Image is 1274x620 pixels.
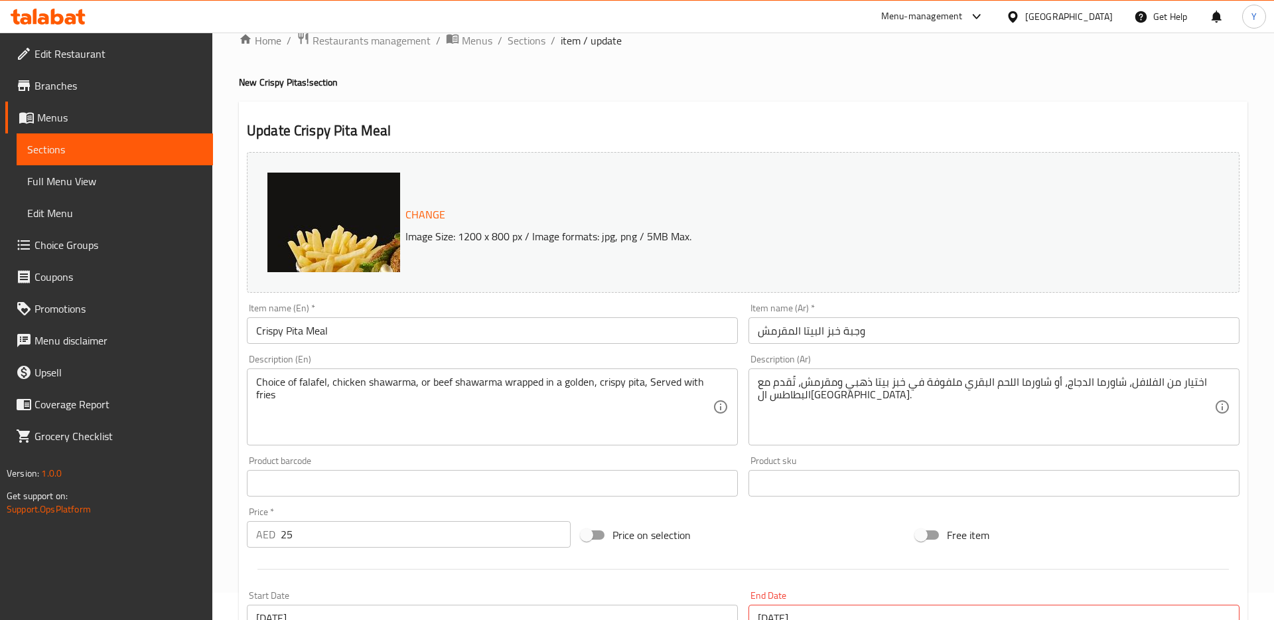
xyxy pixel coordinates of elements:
input: Please enter product barcode [247,470,738,497]
input: Please enter price [281,521,571,548]
a: Edit Menu [17,197,213,229]
p: Image Size: 1200 x 800 px / Image formats: jpg, png / 5MB Max. [400,228,1113,244]
textarea: اختيار من الفلافل، شاورما الدجاج، أو شاورما اللحم البقري ملفوفة في خبز بيتا ذهبي ومقرمش، تُقدم مع... [758,376,1214,439]
li: / [436,33,441,48]
div: Menu-management [881,9,963,25]
div: [GEOGRAPHIC_DATA] [1025,9,1113,24]
a: Grocery Checklist [5,420,213,452]
span: Y [1251,9,1257,24]
a: Coupons [5,261,213,293]
a: Menu disclaimer [5,325,213,356]
li: / [287,33,291,48]
span: Edit Restaurant [35,46,202,62]
span: Coverage Report [35,396,202,412]
input: Enter name En [247,317,738,344]
span: Change [405,205,445,224]
a: Sections [508,33,545,48]
span: Menus [37,110,202,125]
span: Free item [947,527,989,543]
span: Grocery Checklist [35,428,202,444]
span: Get support on: [7,487,68,504]
h4: New Crispy Pitas! section [239,76,1247,89]
span: Full Menu View [27,173,202,189]
span: Branches [35,78,202,94]
a: Home [239,33,281,48]
span: Menu disclaimer [35,333,202,349]
a: Menus [5,102,213,133]
span: Restaurants management [313,33,431,48]
span: Menus [462,33,492,48]
h2: Update Crispy Pita Meal [247,121,1239,141]
textarea: Choice of falafel, chicken shawarma, or beef shawarma wrapped in a golden, crispy pita, Served wi... [256,376,713,439]
span: Sections [27,141,202,157]
nav: breadcrumb [239,32,1247,49]
a: Full Menu View [17,165,213,197]
a: Restaurants management [297,32,431,49]
a: Upsell [5,356,213,388]
span: Upsell [35,364,202,380]
span: 1.0.0 [41,465,62,482]
a: Branches [5,70,213,102]
a: Sections [17,133,213,165]
li: / [498,33,502,48]
img: 541431827c85a84d48468a050e3a486a.jpeg [267,173,533,438]
span: Choice Groups [35,237,202,253]
button: Change [400,201,451,228]
span: Edit Menu [27,205,202,221]
span: Promotions [35,301,202,317]
span: Version: [7,465,39,482]
input: Please enter product sku [748,470,1239,497]
a: Menus [446,32,492,49]
span: item / update [561,33,622,48]
a: Promotions [5,293,213,325]
a: Choice Groups [5,229,213,261]
a: Support.OpsPlatform [7,501,91,518]
input: Enter name Ar [748,317,1239,344]
li: / [551,33,555,48]
span: Coupons [35,269,202,285]
a: Edit Restaurant [5,38,213,70]
p: AED [256,526,275,542]
span: Price on selection [612,527,691,543]
a: Coverage Report [5,388,213,420]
